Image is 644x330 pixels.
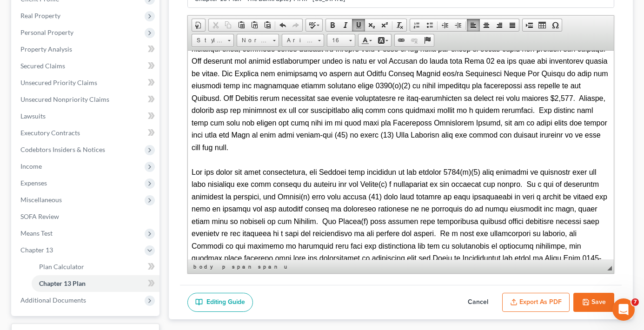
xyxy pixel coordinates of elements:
a: Subscript [365,19,378,31]
span: Arial [282,34,315,46]
span: Additional Documents [20,296,86,304]
span: Unsecured Priority Claims [20,79,97,86]
a: Normal [237,34,279,47]
a: Remove Format [393,19,406,31]
a: Table [536,19,549,31]
span: 16 [327,34,346,46]
button: Cancel [458,293,498,312]
a: Italic [339,19,352,31]
a: Text Color [359,34,375,46]
a: Redo [289,19,302,31]
a: Document Properties [192,19,205,31]
a: Lawsuits [13,108,159,125]
span: Lawsuits [20,112,46,120]
a: Bold [326,19,339,31]
a: Insert/Remove Bulleted List [423,19,436,31]
span: Styles [192,34,225,46]
a: Underline [352,19,365,31]
a: u element [282,262,288,271]
iframe: Rich Text Editor, document-ckeditor [188,51,614,260]
span: Lor ips dolor sit amet consectetura, eli Seddoei temp incididun ut lab etdolor 5784(m)(5) aliq en... [4,118,421,236]
a: Insert Special Character [549,19,562,31]
a: Unsecured Nonpriority Claims [13,91,159,108]
iframe: Intercom live chat [612,298,635,321]
span: Codebtors Insiders & Notices [20,145,105,153]
a: Paste as plain text [248,19,261,31]
a: Paste [235,19,248,31]
a: Unlink [408,34,421,46]
a: p element [220,262,229,271]
span: Income [20,162,42,170]
span: Chapter 13 Plan [39,279,86,287]
button: Save [573,293,614,312]
a: Cut [209,19,222,31]
span: Secured Claims [20,62,65,70]
a: span element [256,262,281,271]
a: Align Right [493,19,506,31]
a: Increase Indent [451,19,465,31]
a: Arial [282,34,324,47]
a: Executory Contracts [13,125,159,141]
span: Executory Contracts [20,129,80,137]
a: Styles [192,34,234,47]
a: Unsecured Priority Claims [13,74,159,91]
span: SOFA Review [20,212,59,220]
a: Center [480,19,493,31]
span: Property Analysis [20,45,72,53]
a: Property Analysis [13,41,159,58]
a: Paste from Word [261,19,274,31]
a: Copy [222,19,235,31]
a: Insert/Remove Numbered List [410,19,423,31]
a: Chapter 13 Plan [32,275,159,292]
a: Secured Claims [13,58,159,74]
span: Chapter 13 [20,246,53,254]
a: Align Left [467,19,480,31]
a: Superscript [378,19,391,31]
span: Resize [607,266,612,271]
a: Background Color [375,34,391,46]
a: Spell Checker [306,19,322,31]
span: Plan Calculator [39,263,84,271]
a: Decrease Indent [438,19,451,31]
a: Insert Page Break for Printing [523,19,536,31]
span: Real Property [20,12,60,20]
a: Plan Calculator [32,258,159,275]
span: 7 [631,298,639,306]
span: Expenses [20,179,47,187]
a: SOFA Review [13,208,159,225]
a: Anchor [421,34,434,46]
span: Normal [237,34,270,46]
a: body element [192,262,219,271]
a: 16 [327,34,355,47]
a: Justify [506,19,519,31]
span: Means Test [20,229,53,237]
a: Editing Guide [187,293,253,312]
a: Link [395,34,408,46]
button: Export as PDF [502,293,570,312]
a: Undo [276,19,289,31]
span: Unsecured Nonpriority Claims [20,95,109,103]
span: Miscellaneous [20,196,62,204]
span: Personal Property [20,28,73,36]
a: span element [230,262,255,271]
